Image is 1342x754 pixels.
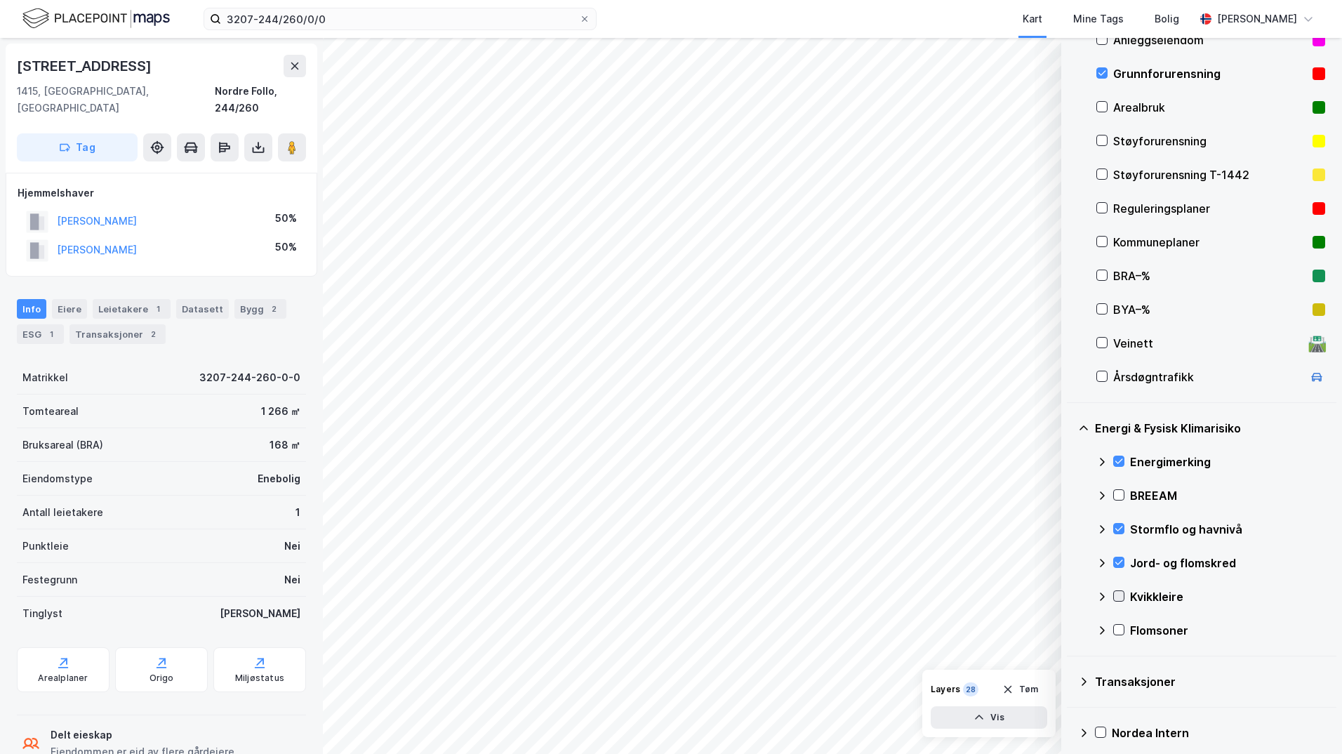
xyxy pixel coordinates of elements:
div: BRA–% [1113,267,1307,284]
div: 168 ㎡ [270,437,300,454]
div: Datasett [176,299,229,319]
div: 2 [146,327,160,341]
div: Transaksjoner [1095,673,1325,690]
div: Kvikkleire [1130,588,1325,605]
div: 1 266 ㎡ [261,403,300,420]
button: Tøm [993,678,1047,701]
div: Bruksareal (BRA) [22,437,103,454]
div: Hjemmelshaver [18,185,305,201]
div: Miljøstatus [235,673,284,684]
div: 1415, [GEOGRAPHIC_DATA], [GEOGRAPHIC_DATA] [17,83,215,117]
div: Eiendomstype [22,470,93,487]
div: Kommuneplaner [1113,234,1307,251]
div: Bygg [234,299,286,319]
div: Årsdøgntrafikk [1113,369,1303,385]
div: Jord- og flomskred [1130,555,1325,571]
input: Søk på adresse, matrikkel, gårdeiere, leietakere eller personer [221,8,579,29]
div: BREEAM [1130,487,1325,504]
div: Grunnforurensning [1113,65,1307,82]
div: Info [17,299,46,319]
div: Nordea Intern [1112,725,1325,741]
button: Vis [931,706,1047,729]
div: Arealbruk [1113,99,1307,116]
div: 2 [267,302,281,316]
div: Flomsoner [1130,622,1325,639]
div: [PERSON_NAME] [1217,11,1297,27]
div: 1 [44,327,58,341]
div: 50% [275,239,297,256]
div: Støyforurensning [1113,133,1307,150]
div: 3207-244-260-0-0 [199,369,300,386]
div: Enebolig [258,470,300,487]
img: logo.f888ab2527a4732fd821a326f86c7f29.svg [22,6,170,31]
div: Tinglyst [22,605,62,622]
div: Festegrunn [22,571,77,588]
div: Nordre Follo, 244/260 [215,83,306,117]
div: 1 [295,504,300,521]
div: 50% [275,210,297,227]
div: Transaksjoner [69,324,166,344]
div: Punktleie [22,538,69,555]
div: [PERSON_NAME] [220,605,300,622]
div: Origo [150,673,174,684]
div: 1 [151,302,165,316]
div: Bolig [1155,11,1179,27]
div: Arealplaner [38,673,88,684]
div: Energi & Fysisk Klimarisiko [1095,420,1325,437]
div: Leietakere [93,299,171,319]
div: BYA–% [1113,301,1307,318]
div: Støyforurensning T-1442 [1113,166,1307,183]
div: Antall leietakere [22,504,103,521]
div: 28 [963,682,978,696]
div: Matrikkel [22,369,68,386]
div: Tomteareal [22,403,79,420]
div: Kart [1023,11,1042,27]
div: Energimerking [1130,454,1325,470]
div: Veinett [1113,335,1303,352]
div: Mine Tags [1073,11,1124,27]
button: Tag [17,133,138,161]
div: Layers [931,684,960,695]
div: Stormflo og havnivå [1130,521,1325,538]
div: 🛣️ [1308,334,1327,352]
div: Eiere [52,299,87,319]
iframe: Chat Widget [1272,687,1342,754]
div: Nei [284,571,300,588]
div: Delt eieskap [51,727,234,743]
div: ESG [17,324,64,344]
div: [STREET_ADDRESS] [17,55,154,77]
div: Anleggseiendom [1113,32,1307,48]
div: Reguleringsplaner [1113,200,1307,217]
div: Nei [284,538,300,555]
